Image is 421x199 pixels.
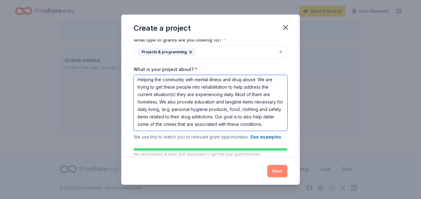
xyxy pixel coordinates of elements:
[134,37,226,43] label: What type of grants are you looking for?
[134,45,287,59] button: Projects & programming
[134,23,191,33] div: Create a project
[138,48,196,56] div: Projects & programming
[250,133,281,141] button: See examples
[134,134,281,139] span: We use this to match you to relevant grant opportunities.
[267,165,287,177] button: Next
[134,66,197,73] label: What is your project about?
[134,152,287,157] p: We recommend at least 300 characters to get the best grant matches.
[134,75,287,131] textarea: Helping the community with mental illness and drug abuse. We are trying to get these people into ...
